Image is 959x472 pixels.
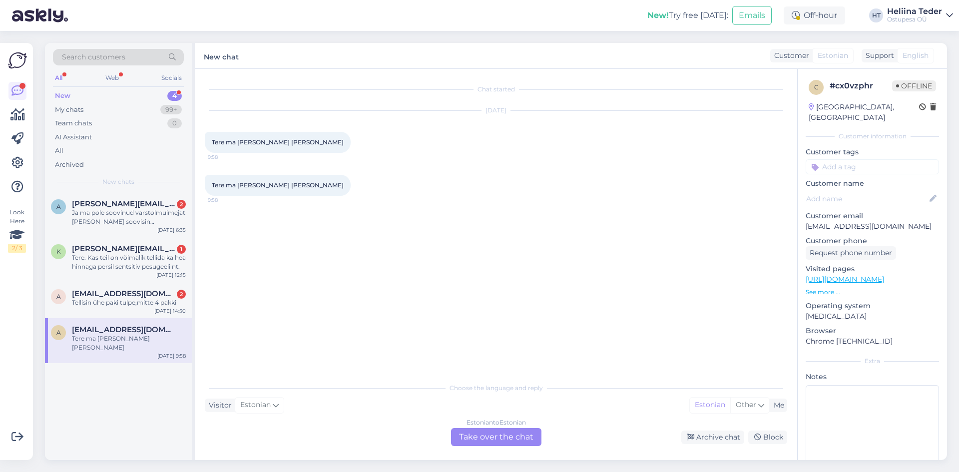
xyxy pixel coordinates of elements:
[55,132,92,142] div: AI Assistant
[887,7,953,23] a: Heliina TederOstupesa OÜ
[806,132,939,141] div: Customer information
[806,211,939,221] p: Customer email
[818,50,848,61] span: Estonian
[806,288,939,297] p: See more ...
[8,244,26,253] div: 2 / 3
[862,50,894,61] div: Support
[887,15,942,23] div: Ostupesa OÜ
[205,400,232,411] div: Visitor
[72,244,176,253] span: k.targama@gmail.ee
[830,80,892,92] div: # cx0vzphr
[103,71,121,84] div: Web
[806,275,884,284] a: [URL][DOMAIN_NAME]
[809,102,919,123] div: [GEOGRAPHIC_DATA], [GEOGRAPHIC_DATA]
[892,80,936,91] span: Offline
[770,50,809,61] div: Customer
[72,199,176,208] span: agnes.raudsepp.001@mail.ee
[806,372,939,382] p: Notes
[56,203,61,210] span: a
[869,8,883,22] div: HT
[806,311,939,322] p: [MEDICAL_DATA]
[53,71,64,84] div: All
[177,245,186,254] div: 1
[156,271,186,279] div: [DATE] 12:15
[736,400,756,409] span: Other
[55,91,70,101] div: New
[205,85,787,94] div: Chat started
[72,208,186,226] div: Ja ma pole soovinud varstolmuimejat [PERSON_NAME] soovisin kuivatusresti.
[204,49,239,62] label: New chat
[784,6,845,24] div: Off-hour
[56,329,61,336] span: a
[55,160,84,170] div: Archived
[732,6,772,25] button: Emails
[157,352,186,360] div: [DATE] 9:58
[770,400,784,411] div: Me
[167,91,182,101] div: 4
[55,146,63,156] div: All
[240,400,271,411] span: Estonian
[690,398,730,413] div: Estonian
[167,118,182,128] div: 0
[72,325,176,334] span: annelitammsaar23@gmail.com
[887,7,942,15] div: Heliina Teder
[205,106,787,115] div: [DATE]
[205,384,787,393] div: Choose the language and reply
[208,196,245,204] span: 9:58
[62,52,125,62] span: Search customers
[102,177,134,186] span: New chats
[157,226,186,234] div: [DATE] 6:35
[806,178,939,189] p: Customer name
[160,105,182,115] div: 99+
[647,10,669,20] b: New!
[806,326,939,336] p: Browser
[681,431,744,444] div: Archive chat
[72,298,186,307] div: Tellisin ühe paki tulpe,mitte 4 pakki
[55,118,92,128] div: Team chats
[806,236,939,246] p: Customer phone
[806,193,928,204] input: Add name
[806,336,939,347] p: Chrome [TECHNICAL_ID]
[903,50,929,61] span: English
[56,248,61,255] span: k
[814,83,819,91] span: c
[177,200,186,209] div: 2
[72,289,176,298] span: annabrett7@hotmail.com
[806,246,896,260] div: Request phone number
[748,431,787,444] div: Block
[806,264,939,274] p: Visited pages
[806,221,939,232] p: [EMAIL_ADDRESS][DOMAIN_NAME]
[451,428,541,446] div: Take over the chat
[159,71,184,84] div: Socials
[8,208,26,253] div: Look Here
[212,138,344,146] span: Tere ma [PERSON_NAME] [PERSON_NAME]
[467,418,526,427] div: Estonian to Estonian
[72,253,186,271] div: Tere. Kas teil on võimalik tellida ka hea hinnaga persil sentsitiv pesugeeli nt.
[806,159,939,174] input: Add a tag
[806,147,939,157] p: Customer tags
[647,9,728,21] div: Try free [DATE]:
[55,105,83,115] div: My chats
[56,293,61,300] span: a
[806,301,939,311] p: Operating system
[208,153,245,161] span: 9:58
[212,181,344,189] span: Tere ma [PERSON_NAME] [PERSON_NAME]
[806,357,939,366] div: Extra
[72,334,186,352] div: Tere ma [PERSON_NAME] [PERSON_NAME]
[8,51,27,70] img: Askly Logo
[154,307,186,315] div: [DATE] 14:50
[177,290,186,299] div: 2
